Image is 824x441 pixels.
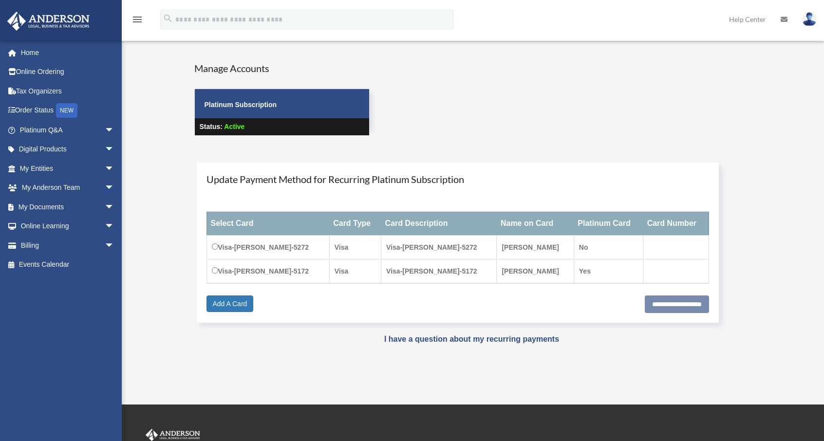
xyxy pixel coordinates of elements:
[329,236,381,259] td: Visa
[497,259,574,284] td: [PERSON_NAME]
[206,172,710,186] h4: Update Payment Method for Recurring Platinum Subscription
[7,159,129,178] a: My Entitiesarrow_drop_down
[194,61,370,75] h4: Manage Accounts
[381,212,497,236] th: Card Description
[329,212,381,236] th: Card Type
[574,236,643,259] td: No
[7,236,129,255] a: Billingarrow_drop_down
[497,236,574,259] td: [PERSON_NAME]
[7,178,129,198] a: My Anderson Teamarrow_drop_down
[7,101,129,121] a: Order StatusNEW
[381,259,497,284] td: Visa-[PERSON_NAME]-5172
[206,295,254,312] a: Add A Card
[163,13,173,24] i: search
[105,140,124,160] span: arrow_drop_down
[497,212,574,236] th: Name on Card
[205,101,277,109] strong: Platinum Subscription
[131,17,143,25] a: menu
[4,12,93,31] img: Anderson Advisors Platinum Portal
[105,159,124,179] span: arrow_drop_down
[200,123,223,130] strong: Status:
[329,259,381,284] td: Visa
[7,217,129,236] a: Online Learningarrow_drop_down
[105,178,124,198] span: arrow_drop_down
[643,212,709,236] th: Card Number
[206,236,329,259] td: Visa-[PERSON_NAME]-5272
[56,103,77,118] div: NEW
[7,43,129,62] a: Home
[105,217,124,237] span: arrow_drop_down
[381,236,497,259] td: Visa-[PERSON_NAME]-5272
[802,12,817,26] img: User Pic
[7,81,129,101] a: Tax Organizers
[105,120,124,140] span: arrow_drop_down
[206,212,329,236] th: Select Card
[574,212,643,236] th: Platinum Card
[131,14,143,25] i: menu
[7,120,129,140] a: Platinum Q&Aarrow_drop_down
[105,236,124,256] span: arrow_drop_down
[7,197,129,217] a: My Documentsarrow_drop_down
[105,197,124,217] span: arrow_drop_down
[574,259,643,284] td: Yes
[206,259,329,284] td: Visa-[PERSON_NAME]-5172
[384,335,559,343] a: I have a question about my recurring payments
[7,140,129,159] a: Digital Productsarrow_drop_down
[7,62,129,82] a: Online Ordering
[7,255,129,275] a: Events Calendar
[224,123,244,130] span: Active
